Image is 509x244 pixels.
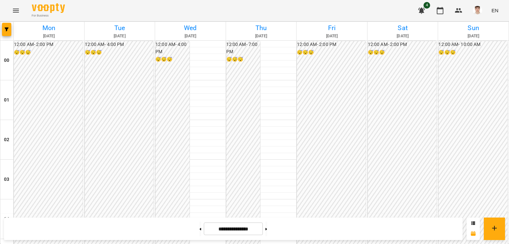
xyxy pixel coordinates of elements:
[155,41,190,55] h6: 12:00 AM - 4:00 PM
[298,23,366,33] h6: Fri
[14,49,83,56] h6: 😴😴😴
[439,33,508,39] h6: [DATE]
[32,3,65,13] img: Voopty Logo
[4,136,9,143] h6: 02
[439,23,508,33] h6: Sun
[85,23,154,33] h6: Tue
[156,33,225,39] h6: [DATE]
[226,41,260,55] h6: 12:00 AM - 7:00 PM
[4,97,9,104] h6: 01
[156,23,225,33] h6: Wed
[424,2,430,9] span: 4
[297,49,366,56] h6: 😴😴😴
[8,3,24,19] button: Menu
[4,57,9,64] h6: 00
[15,23,83,33] h6: Mon
[298,33,366,39] h6: [DATE]
[85,41,154,48] h6: 12:00 AM - 4:00 PM
[227,23,296,33] h6: Thu
[226,56,260,63] h6: 😴😴😴
[368,49,437,56] h6: 😴😴😴
[155,56,190,63] h6: 😴😴😴
[14,41,83,48] h6: 12:00 AM - 2:00 PM
[15,33,83,39] h6: [DATE]
[489,4,501,17] button: EN
[368,23,437,33] h6: Sat
[227,33,296,39] h6: [DATE]
[368,41,437,48] h6: 12:00 AM - 2:00 PM
[297,41,366,48] h6: 12:00 AM - 2:00 PM
[491,7,498,14] span: EN
[85,33,154,39] h6: [DATE]
[368,33,437,39] h6: [DATE]
[438,41,507,48] h6: 12:00 AM - 10:00 AM
[32,14,65,18] span: For Business
[473,6,482,15] img: 8fe045a9c59afd95b04cf3756caf59e6.jpg
[438,49,507,56] h6: 😴😴😴
[4,176,9,183] h6: 03
[85,49,154,56] h6: 😴😴😴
